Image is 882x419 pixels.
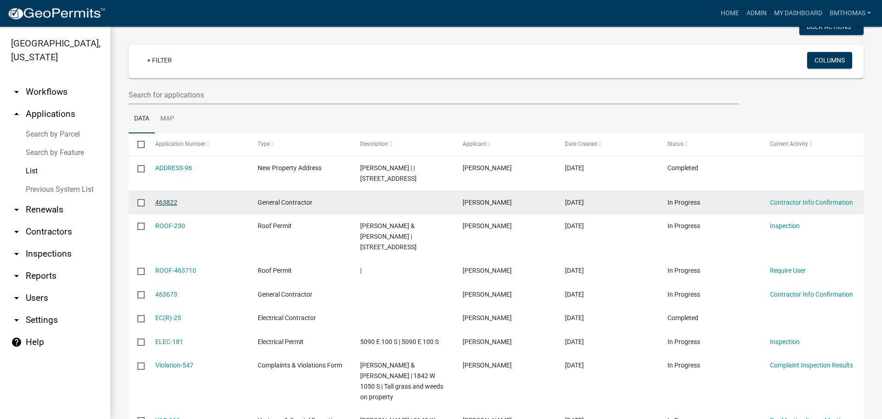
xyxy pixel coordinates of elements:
[155,104,180,134] a: Map
[155,199,177,206] a: 463822
[667,141,684,147] span: Status
[11,86,22,98] i: arrow_drop_down
[11,204,22,215] i: arrow_drop_down
[565,338,584,345] span: 08/13/2025
[770,199,853,206] a: Contractor Info Confirmation
[155,338,183,345] a: ELEC-181
[155,267,196,274] a: ROOF-463710
[11,293,22,304] i: arrow_drop_down
[463,199,512,206] span: Chad Merritt
[463,141,486,147] span: Applicant
[155,362,193,369] a: Violation-547
[463,314,512,321] span: James Bradley
[743,5,770,22] a: Admin
[807,52,852,69] button: Columns
[258,199,312,206] span: General Contractor
[11,248,22,259] i: arrow_drop_down
[770,141,808,147] span: Current Activity
[667,267,700,274] span: In Progress
[258,141,270,147] span: Type
[11,109,22,120] i: arrow_drop_up
[360,141,388,147] span: Description
[360,164,417,182] span: Wade Adkins | | 1070 W 6th Street, Peru, IN 46970
[129,104,155,134] a: Data
[770,362,853,369] a: Complaint Inspection Results
[761,133,864,155] datatable-header-cell: Current Activity
[770,222,800,230] a: Inspection
[770,267,806,274] a: Require User
[11,337,22,348] i: help
[463,338,512,345] span: James Bradley
[667,222,700,230] span: In Progress
[565,164,584,172] span: 08/14/2025
[155,141,205,147] span: Application Number
[11,270,22,281] i: arrow_drop_down
[155,222,185,230] a: ROOF-230
[249,133,351,155] datatable-header-cell: Type
[565,267,584,274] span: 08/14/2025
[258,314,316,321] span: Electrical Contractor
[258,164,322,172] span: New Property Address
[463,291,512,298] span: James Taylor
[565,362,584,369] span: 08/13/2025
[770,5,826,22] a: My Dashboard
[351,133,454,155] datatable-header-cell: Description
[667,338,700,345] span: In Progress
[360,222,417,251] span: Jeffery & Angela Moon | 4136 W BARBERRY LN
[258,267,292,274] span: Roof Permit
[454,133,556,155] datatable-header-cell: Applicant
[360,267,362,274] span: |
[155,164,192,172] a: ADDRESS-96
[463,267,512,274] span: Brooklyn Thomas
[717,5,743,22] a: Home
[258,362,342,369] span: Complaints & Violations Form
[770,338,800,345] a: Inspection
[667,291,700,298] span: In Progress
[667,199,700,206] span: In Progress
[799,18,864,35] button: Bulk Actions
[667,362,700,369] span: In Progress
[667,164,698,172] span: Completed
[155,291,177,298] a: 463673
[667,314,698,321] span: Completed
[565,291,584,298] span: 08/14/2025
[826,5,875,22] a: bmthomas
[11,226,22,237] i: arrow_drop_down
[463,222,512,230] span: Herbert Parsons
[129,86,739,104] input: Search for applications
[659,133,761,155] datatable-header-cell: Status
[360,362,443,400] span: Dodd, Christopher & Rachel | 1842 W 1050 S | Tall grass and weeds on property
[565,222,584,230] span: 08/14/2025
[360,338,439,345] span: 5090 E 100 S | 5090 E 100 S
[556,133,659,155] datatable-header-cell: Date Created
[565,314,584,321] span: 08/13/2025
[155,314,181,321] a: EC(R)-25
[565,141,597,147] span: Date Created
[463,164,512,172] span: Wade Adkins
[258,338,304,345] span: Electrical Permit
[258,222,292,230] span: Roof Permit
[140,52,179,69] a: + Filter
[129,133,146,155] datatable-header-cell: Select
[146,133,249,155] datatable-header-cell: Application Number
[770,291,853,298] a: Contractor Info Confirmation
[565,199,584,206] span: 08/14/2025
[11,315,22,326] i: arrow_drop_down
[463,362,512,369] span: Brooklyn Thomas
[258,291,312,298] span: General Contractor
